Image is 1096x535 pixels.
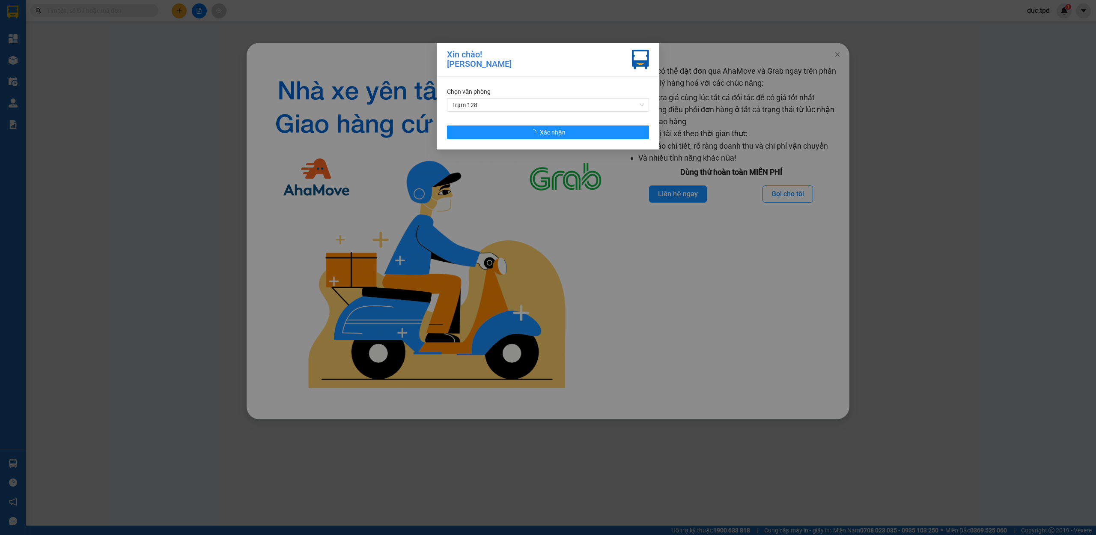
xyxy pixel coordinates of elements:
img: vxr-icon [632,50,649,69]
span: loading [530,129,540,135]
button: Xác nhận [447,126,649,139]
div: Chọn văn phòng [447,87,649,96]
span: Trạm 128 [452,99,644,111]
div: Xin chào! [PERSON_NAME] [447,50,512,69]
span: Xác nhận [540,128,566,137]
